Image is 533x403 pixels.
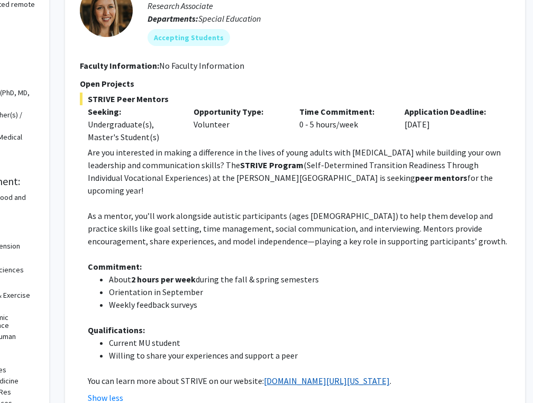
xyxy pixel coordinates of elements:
p: Application Deadline: [405,105,494,118]
span: Special Education [198,13,261,24]
span: No Faculty Information [159,60,244,71]
strong: 2 hours per week [131,274,196,285]
a: [DOMAIN_NAME][URL][US_STATE] [264,375,390,386]
strong: peer mentors [415,172,467,183]
li: About during the fall & spring semesters [109,273,510,286]
p: Are you interested in making a difference in the lives of young adults with [MEDICAL_DATA] while ... [88,146,510,197]
p: Opportunity Type: [194,105,283,118]
li: Current MU student [109,336,510,349]
p: You can learn more about STRIVE on our website: . [88,374,510,387]
li: Weekly feedback surveys [109,298,510,311]
b: Faculty Information: [80,60,159,71]
li: Orientation in September [109,286,510,298]
div: Undergraduate(s), Master's Student(s) [88,118,178,143]
mat-chip: Accepting Students [148,29,230,46]
div: [DATE] [397,105,502,143]
div: 0 - 5 hours/week [291,105,397,143]
strong: Commitment: [88,261,142,272]
p: Open Projects [80,77,510,90]
div: Volunteer [186,105,291,143]
strong: STRIVE Program [240,160,304,170]
iframe: Chat [8,355,45,395]
li: Willing to share your experiences and support a peer [109,349,510,362]
strong: Qualifications: [88,325,145,335]
p: Time Commitment: [299,105,389,118]
p: As a mentor, you’ll work alongside autistic participants (ages [DEMOGRAPHIC_DATA]) to help them d... [88,209,510,248]
b: Departments: [148,13,198,24]
span: STRIVE Peer Mentors [80,93,510,105]
p: Seeking: [88,105,178,118]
